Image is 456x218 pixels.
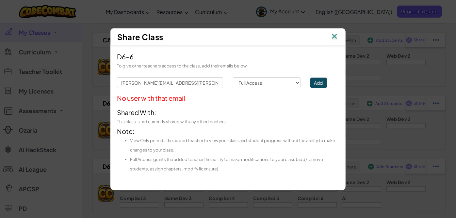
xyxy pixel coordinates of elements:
[310,78,327,88] button: Add
[117,61,339,71] div: To give other teachers access to the class, add their emails below.
[130,155,339,174] li: Full Access grants the added teacher the ability to make modifications to your class (add/remove ...
[330,32,339,42] img: IconClose.svg
[117,32,163,42] span: Share Class
[117,93,339,103] div: No user with that email
[117,126,339,174] div: Note:
[117,52,339,61] div: D6-6
[117,108,339,117] div: Shared With:
[130,136,339,155] li: View Only permits the added teacher to view your class and student progress without the ability t...
[117,77,223,88] input: Teacher's email
[117,117,339,126] div: This class is not currently shared with any other teachers.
